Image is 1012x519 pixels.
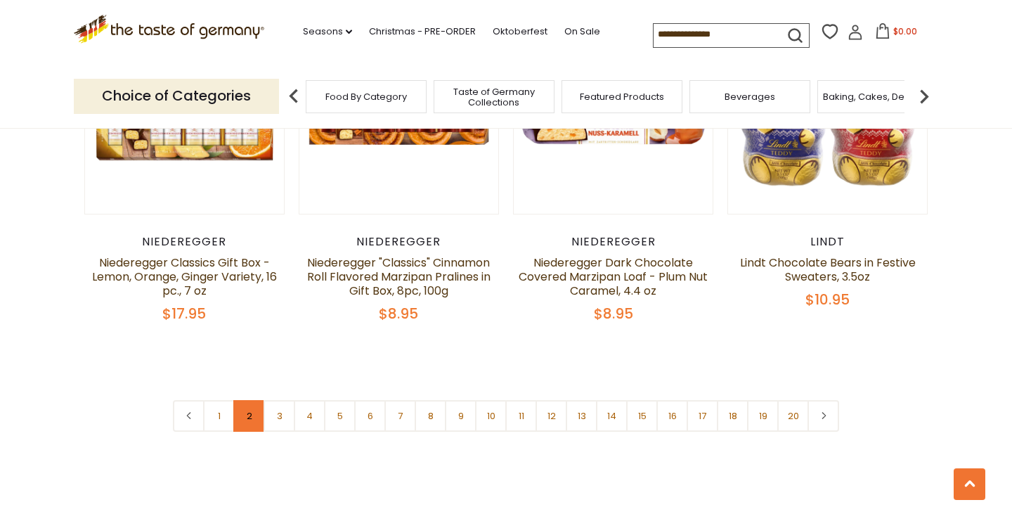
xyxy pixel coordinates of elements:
[823,91,932,102] a: Baking, Cakes, Desserts
[727,235,928,249] div: Lindt
[324,400,356,432] a: 5
[717,400,748,432] a: 18
[596,400,628,432] a: 14
[777,400,809,432] a: 20
[438,86,550,108] a: Taste of Germany Collections
[893,25,917,37] span: $0.00
[84,235,285,249] div: Niederegger
[303,24,352,39] a: Seasons
[866,23,926,44] button: $0.00
[594,304,633,323] span: $8.95
[564,24,600,39] a: On Sale
[280,82,308,110] img: previous arrow
[725,91,775,102] a: Beverages
[505,400,537,432] a: 11
[580,91,664,102] a: Featured Products
[747,400,779,432] a: 19
[299,235,499,249] div: Niederegger
[307,255,491,299] a: Niederegger "Classics" Cinnamon Roll Flavored Marzipan Pralines in Gift Box, 8pc, 100g
[233,400,265,432] a: 2
[740,255,916,285] a: Lindt Chocolate Bears in Festive Sweaters, 3.5oz
[92,255,277,299] a: Niederegger Classics Gift Box -Lemon, Orange, Ginger Variety, 16 pc., 7 oz
[384,400,416,432] a: 7
[379,304,418,323] span: $8.95
[162,304,206,323] span: $17.95
[445,400,476,432] a: 9
[519,255,708,299] a: Niederegger Dark Chocolate Covered Marzipan Loaf - Plum Nut Caramel, 4.4 oz
[493,24,547,39] a: Oktoberfest
[369,24,476,39] a: Christmas - PRE-ORDER
[74,79,279,113] p: Choice of Categories
[626,400,658,432] a: 15
[656,400,688,432] a: 16
[687,400,718,432] a: 17
[475,400,507,432] a: 10
[203,400,235,432] a: 1
[910,82,938,110] img: next arrow
[415,400,446,432] a: 8
[513,235,713,249] div: Niederegger
[536,400,567,432] a: 12
[325,91,407,102] a: Food By Category
[354,400,386,432] a: 6
[805,290,850,309] span: $10.95
[294,400,325,432] a: 4
[566,400,597,432] a: 13
[264,400,295,432] a: 3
